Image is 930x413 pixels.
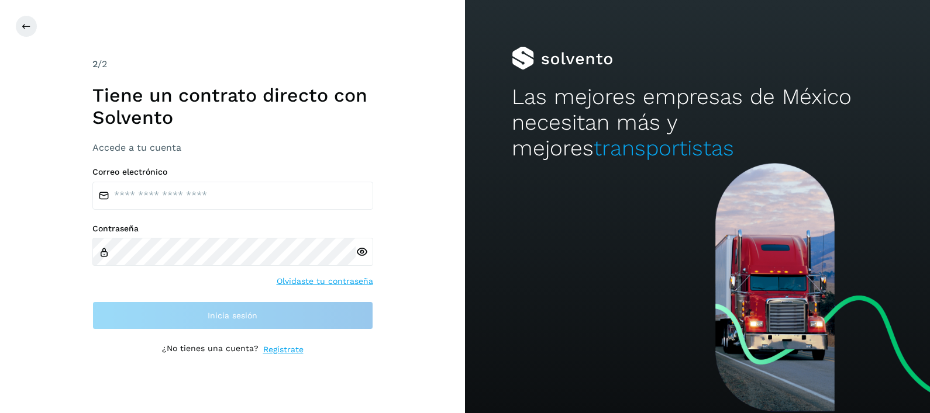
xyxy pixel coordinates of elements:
h3: Accede a tu cuenta [92,142,373,153]
a: Olvidaste tu contraseña [277,275,373,287]
a: Regístrate [263,343,304,356]
span: Inicia sesión [208,311,257,320]
h1: Tiene un contrato directo con Solvento [92,84,373,129]
label: Correo electrónico [92,167,373,177]
p: ¿No tienes una cuenta? [162,343,259,356]
div: /2 [92,57,373,71]
button: Inicia sesión [92,301,373,329]
span: transportistas [594,136,734,161]
h2: Las mejores empresas de México necesitan más y mejores [512,84,884,162]
span: 2 [92,58,98,70]
label: Contraseña [92,224,373,234]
